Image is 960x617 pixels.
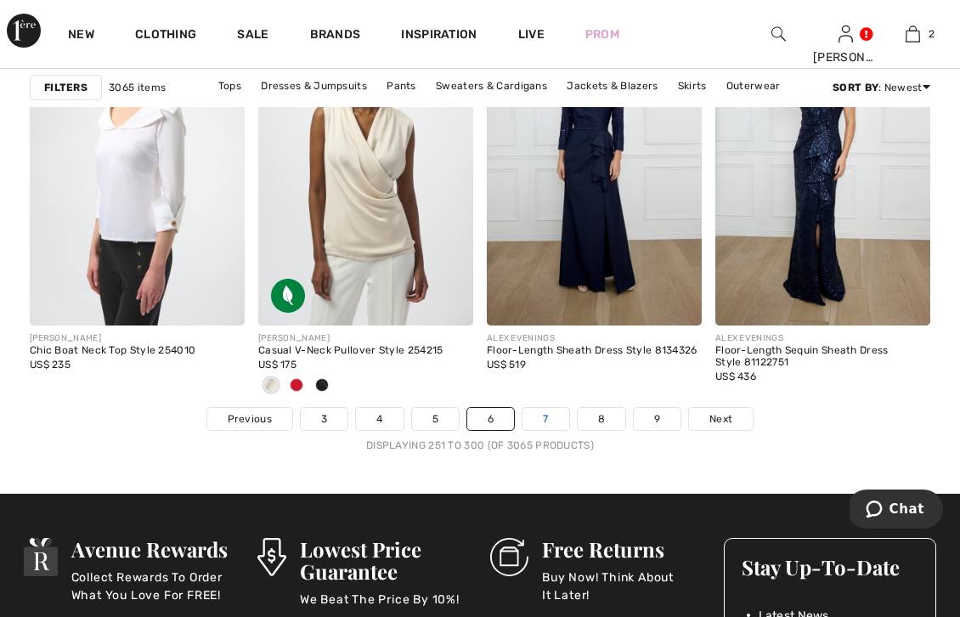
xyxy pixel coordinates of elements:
div: [PERSON_NAME] [30,332,245,345]
div: ALEX EVENINGS [715,332,930,345]
div: Displaying 251 to 300 (of 3065 products) [30,438,930,453]
span: 2 [929,26,935,42]
a: Sweaters & Cardigans [427,75,556,97]
span: Previous [228,411,272,427]
nav: Page navigation [30,407,930,453]
img: Chic Boat Neck Top Style 254010. Vanilla 30 [30,3,245,326]
img: 1ère Avenue [7,14,41,48]
strong: Sort By [833,82,878,93]
span: Next [709,411,732,427]
h3: Avenue Rewards [71,538,237,560]
p: Collect Rewards To Order What You Love For FREE! [71,569,237,603]
a: 3 [301,408,347,430]
a: Skirts [669,75,715,97]
img: My Bag [906,24,920,44]
div: : Newest [833,80,930,95]
img: Casual V-Neck Pullover Style 254215. Black [258,3,473,326]
img: Free Returns [490,538,528,576]
a: 8 [578,408,625,430]
span: US$ 436 [715,371,756,382]
strong: Filters [44,80,88,95]
h3: Stay Up-To-Date [742,556,919,578]
img: Floor-Length Sheath Dress Style 8134326. Navy [487,3,702,326]
div: [PERSON_NAME] [813,48,878,66]
a: 7 [522,408,568,430]
div: ALEX EVENINGS [487,332,702,345]
p: Buy Now! Think About It Later! [542,569,703,603]
div: Floor-Length Sheath Dress Style 8134326 [487,345,702,357]
a: Live [518,25,545,43]
div: Casual V-Neck Pullover Style 254215 [258,345,473,357]
img: Avenue Rewards [24,538,58,576]
div: Black [309,372,335,400]
a: Jackets & Blazers [558,75,666,97]
iframe: Opens a widget where you can chat to one of our agents [850,490,943,532]
a: Next [689,408,753,430]
span: Inspiration [401,27,477,45]
a: Brands [310,27,361,45]
a: Tops [210,75,250,97]
a: Outerwear [718,75,789,97]
h3: Lowest Price Guarantee [300,538,470,582]
img: Lowest Price Guarantee [257,538,286,576]
a: Pants [378,75,425,97]
img: search the website [771,24,786,44]
a: 9 [634,408,680,430]
a: 6 [467,408,514,430]
img: My Info [839,24,853,44]
a: Prom [585,25,619,43]
div: [PERSON_NAME] [258,332,473,345]
div: Chic Boat Neck Top Style 254010 [30,345,245,357]
img: Floor-Length Sequin Sheath Dress Style 81122751. Navy [715,3,930,326]
h3: Free Returns [542,538,703,560]
a: 4 [356,408,403,430]
span: 3065 items [109,80,166,95]
a: Sign In [839,25,853,42]
span: US$ 519 [487,359,526,371]
span: US$ 175 [258,359,296,371]
a: Dresses & Jumpsuits [252,75,376,97]
a: Clothing [135,27,196,45]
a: New [68,27,94,45]
span: US$ 235 [30,359,71,371]
div: Birch [258,372,284,400]
a: Previous [207,408,292,430]
img: Sustainable Fabric [271,279,305,313]
a: Sale [237,27,268,45]
a: 5 [412,408,459,430]
div: Deep cherry [284,372,309,400]
div: Floor-Length Sequin Sheath Dress Style 81122751 [715,345,930,369]
a: 2 [880,24,946,44]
